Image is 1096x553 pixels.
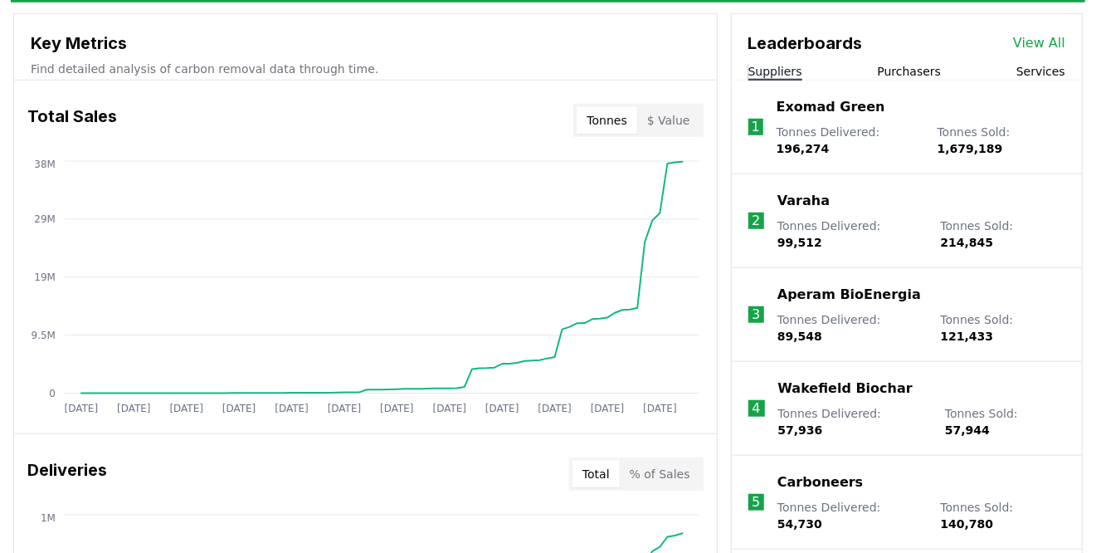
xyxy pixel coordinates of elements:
p: Tonnes Delivered : [777,218,924,251]
span: 57,936 [778,423,823,437]
a: Wakefield Biochar [778,379,913,399]
button: % of Sales [620,461,700,487]
a: Varaha [777,191,830,211]
tspan: 0 [49,388,56,399]
a: View All [1013,33,1065,53]
span: 196,274 [777,142,830,155]
button: Services [1016,63,1065,80]
h3: Key Metrics [31,31,700,56]
tspan: 19M [34,272,56,283]
p: Tonnes Delivered : [777,124,921,157]
h3: Deliveries [27,458,107,491]
span: 140,780 [941,517,994,531]
tspan: [DATE] [643,403,676,414]
tspan: [DATE] [433,403,466,414]
span: 99,512 [777,236,822,249]
tspan: 29M [34,213,56,225]
tspan: 9.5M [32,330,56,341]
span: 121,433 [941,330,994,343]
h3: Leaderboards [748,31,863,56]
tspan: [DATE] [380,403,413,414]
button: $ Value [637,107,700,134]
p: 3 [752,305,760,325]
tspan: [DATE] [117,403,150,414]
p: 5 [752,492,760,512]
p: Tonnes Sold : [938,124,1065,157]
span: 54,730 [777,517,822,531]
tspan: 1M [41,512,56,524]
tspan: [DATE] [169,403,202,414]
tspan: 38M [34,159,56,170]
button: Purchasers [878,63,942,80]
button: Total [572,461,620,487]
p: Tonnes Sold : [945,405,1065,438]
a: Aperam BioEnergia [777,285,921,305]
tspan: [DATE] [591,403,624,414]
p: 4 [753,399,761,418]
tspan: [DATE] [65,403,98,414]
tspan: [DATE] [222,403,256,414]
tspan: [DATE] [538,403,571,414]
a: Exomad Green [777,97,885,117]
span: 214,845 [941,236,994,249]
p: Find detailed analysis of carbon removal data through time. [31,61,700,77]
button: Suppliers [748,63,802,80]
span: 57,944 [945,423,990,437]
p: Tonnes Delivered : [777,499,924,532]
a: Carboneers [777,472,863,492]
p: Tonnes Sold : [941,218,1065,251]
tspan: [DATE] [328,403,361,414]
p: Tonnes Sold : [941,499,1065,532]
span: 1,679,189 [938,142,1003,155]
p: 2 [752,211,760,231]
tspan: [DATE] [275,403,308,414]
span: 89,548 [777,330,822,343]
p: Tonnes Delivered : [778,405,928,438]
p: 1 [752,117,760,137]
p: Tonnes Sold : [941,311,1065,345]
h3: Total Sales [27,104,117,137]
tspan: [DATE] [485,403,519,414]
p: Tonnes Delivered : [777,311,924,345]
button: Tonnes [577,107,636,134]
